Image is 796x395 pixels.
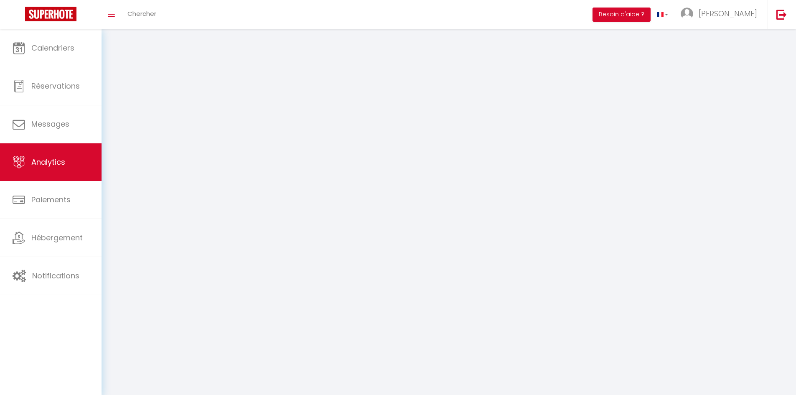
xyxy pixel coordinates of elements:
[25,7,76,21] img: Super Booking
[7,3,32,28] button: Ouvrir le widget de chat LiveChat
[31,157,65,167] span: Analytics
[31,81,80,91] span: Réservations
[31,43,74,53] span: Calendriers
[32,270,79,281] span: Notifications
[31,194,71,205] span: Paiements
[776,9,787,20] img: logout
[593,8,651,22] button: Besoin d'aide ?
[127,9,156,18] span: Chercher
[681,8,693,20] img: ...
[31,119,69,129] span: Messages
[31,232,83,243] span: Hébergement
[699,8,757,19] span: [PERSON_NAME]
